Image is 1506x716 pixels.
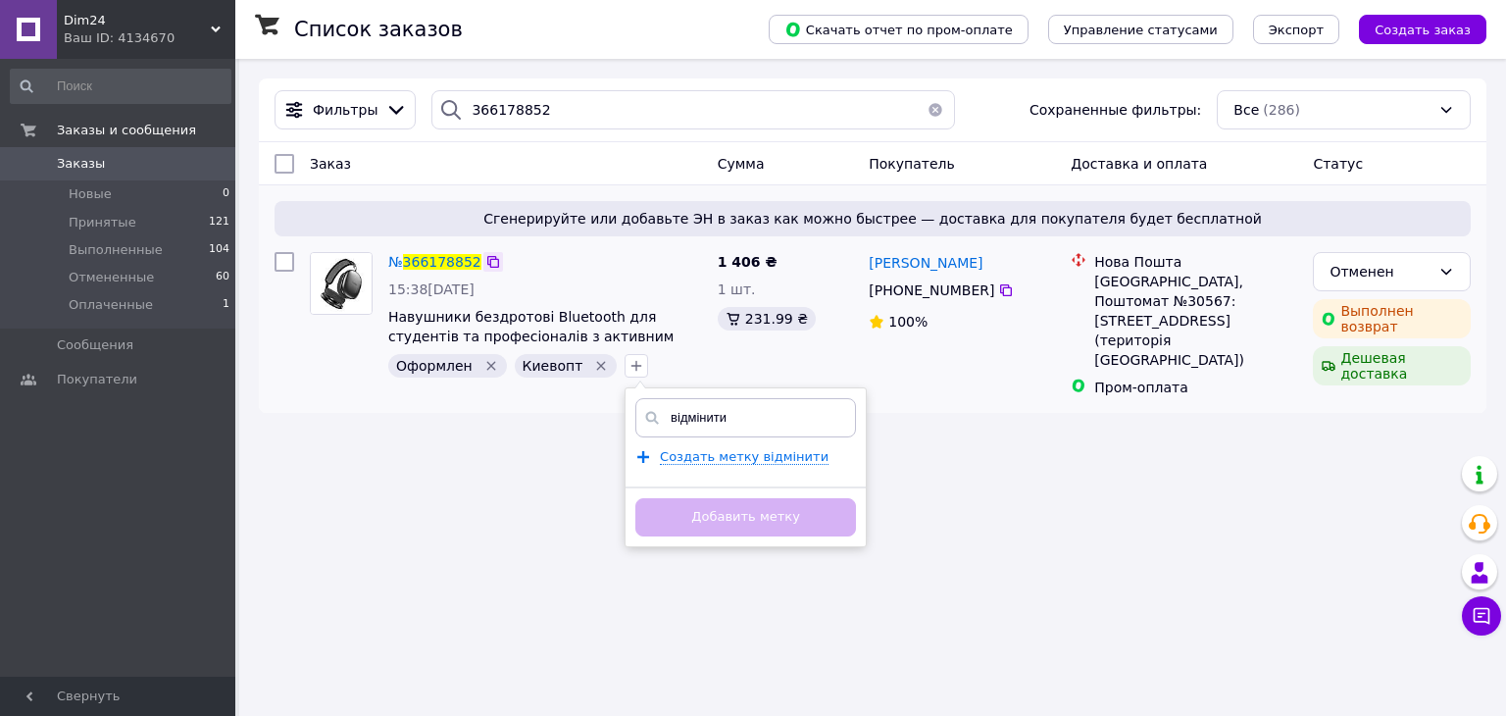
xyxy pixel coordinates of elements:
span: № [388,254,403,270]
span: 121 [209,214,229,231]
span: 1 шт. [718,281,756,297]
span: Фильтры [313,100,377,120]
h1: Список заказов [294,18,463,41]
span: 1 [223,296,229,314]
button: Экспорт [1253,15,1339,44]
span: Сгенерируйте или добавьте ЭН в заказ как можно быстрее — доставка для покупателя будет бесплатной [282,209,1463,229]
a: Создать заказ [1339,21,1486,36]
div: Пром-оплата [1094,378,1297,397]
span: Сообщения [57,336,133,354]
svg: Удалить метку [593,358,609,374]
img: Фото товару [311,253,372,314]
span: Отмененные [69,269,154,286]
span: Выполненные [69,241,163,259]
span: 1 406 ₴ [718,254,778,270]
span: [PERSON_NAME] [869,255,982,271]
span: [PHONE_NUMBER] [869,282,994,298]
svg: Удалить метку [483,358,499,374]
span: Заказы [57,155,105,173]
button: Создать заказ [1359,15,1486,44]
span: Управление статусами [1064,23,1218,37]
span: Сохраненные фильтры: [1029,100,1201,120]
span: 104 [209,241,229,259]
div: Ваш ID: 4134670 [64,29,235,47]
button: Скачать отчет по пром-оплате [769,15,1029,44]
span: Создать метку відмінити [660,449,828,465]
input: Напишите название метки [635,398,856,437]
span: Новые [69,185,112,203]
span: 366178852 [403,254,481,270]
span: (286) [1263,102,1300,118]
input: Поиск по номеру заказа, ФИО покупателя, номеру телефона, Email, номеру накладной [431,90,954,129]
input: Поиск [10,69,231,104]
span: Все [1233,100,1259,120]
a: [PERSON_NAME] [869,253,982,273]
span: 60 [216,269,229,286]
div: Отменен [1330,261,1431,282]
span: Сумма [718,156,765,172]
span: Статус [1313,156,1363,172]
span: Оформлен [396,358,473,374]
span: Заказы и сообщения [57,122,196,139]
span: Заказ [310,156,351,172]
span: Скачать отчет по пром-оплате [784,21,1013,38]
span: Оплаченные [69,296,153,314]
a: Фото товару [310,252,373,315]
span: Киевопт [523,358,583,374]
span: Доставка и оплата [1071,156,1207,172]
div: Выполнен возврат [1313,299,1471,338]
a: №366178852 [388,254,481,270]
span: Принятые [69,214,136,231]
button: Очистить [916,90,955,129]
button: Управление статусами [1048,15,1233,44]
div: Дешевая доставка [1313,346,1471,385]
span: Покупатели [57,371,137,388]
a: Навушники бездротові Bluetooth для студентів та професіоналів з активним шумозаглушенням та трива... [388,309,674,384]
div: [GEOGRAPHIC_DATA], Поштомат №30567: [STREET_ADDRESS] (територія [GEOGRAPHIC_DATA]) [1094,272,1297,370]
div: Нова Пошта [1094,252,1297,272]
span: Покупатель [869,156,955,172]
span: 15:38[DATE] [388,281,475,297]
span: 100% [888,314,928,330]
button: Чат с покупателем [1462,596,1501,636]
div: 231.99 ₴ [718,307,816,331]
span: Dim24 [64,12,211,29]
span: Создать заказ [1375,23,1471,37]
span: Экспорт [1269,23,1324,37]
span: 0 [223,185,229,203]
